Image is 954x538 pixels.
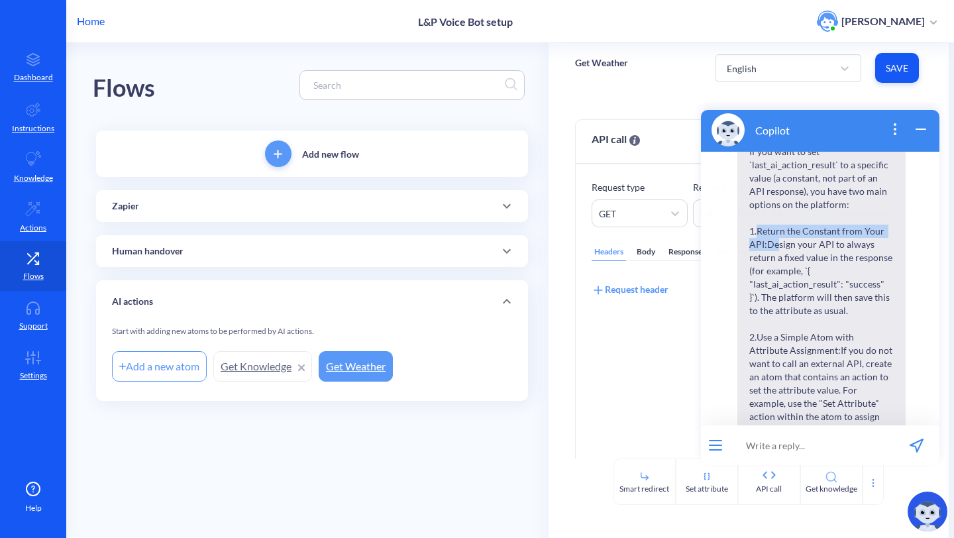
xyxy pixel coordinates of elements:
[220,19,236,37] button: wrap widget
[14,172,53,184] p: Knowledge
[201,323,246,363] button: send message
[908,492,947,531] img: copilot-icon.svg
[875,53,919,83] button: Save
[265,140,291,167] button: add
[112,325,512,348] div: Start with adding new atoms to be performed by AI actions.
[20,222,46,234] p: Actions
[575,56,628,70] p: Get Weather
[96,190,528,222] div: Zapier
[810,9,943,33] button: user photo[PERSON_NAME]
[213,351,312,382] a: Get Knowledge
[592,131,640,147] span: API call
[62,22,97,34] p: Copilot
[112,351,207,382] div: Add a new atom
[886,62,908,75] span: Save
[634,243,658,261] div: Body
[23,270,44,282] p: Flows
[37,323,201,363] input: Write a reply...
[14,72,53,83] p: Dashboard
[12,123,54,134] p: Instructions
[93,70,155,107] div: Flows
[666,243,705,261] div: Response
[25,502,42,514] span: Help
[592,180,688,194] p: Request type
[319,351,393,382] a: Get Weather
[817,11,838,32] img: user photo
[806,483,857,495] div: Get knowledge
[19,11,52,44] img: Copilot
[112,199,139,213] p: Zapier
[418,15,513,28] p: L&P Voice Bot setup
[307,78,505,93] input: Search
[194,19,210,37] button: open popup
[686,483,728,495] div: Set attribute
[19,320,48,332] p: Support
[96,280,528,323] div: AI actions
[16,338,29,349] button: open menu
[756,483,782,495] div: API call
[20,370,47,382] p: Settings
[619,483,669,495] div: Smart redirect
[112,295,153,309] p: AI actions
[592,243,626,261] div: Headers
[112,244,184,258] p: Human handover
[592,282,668,297] div: Request header
[302,147,359,161] p: Add new flow
[841,14,925,28] p: [PERSON_NAME]
[599,207,616,221] div: GET
[96,235,528,267] div: Human handover
[77,13,105,29] p: Home
[727,61,757,75] div: English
